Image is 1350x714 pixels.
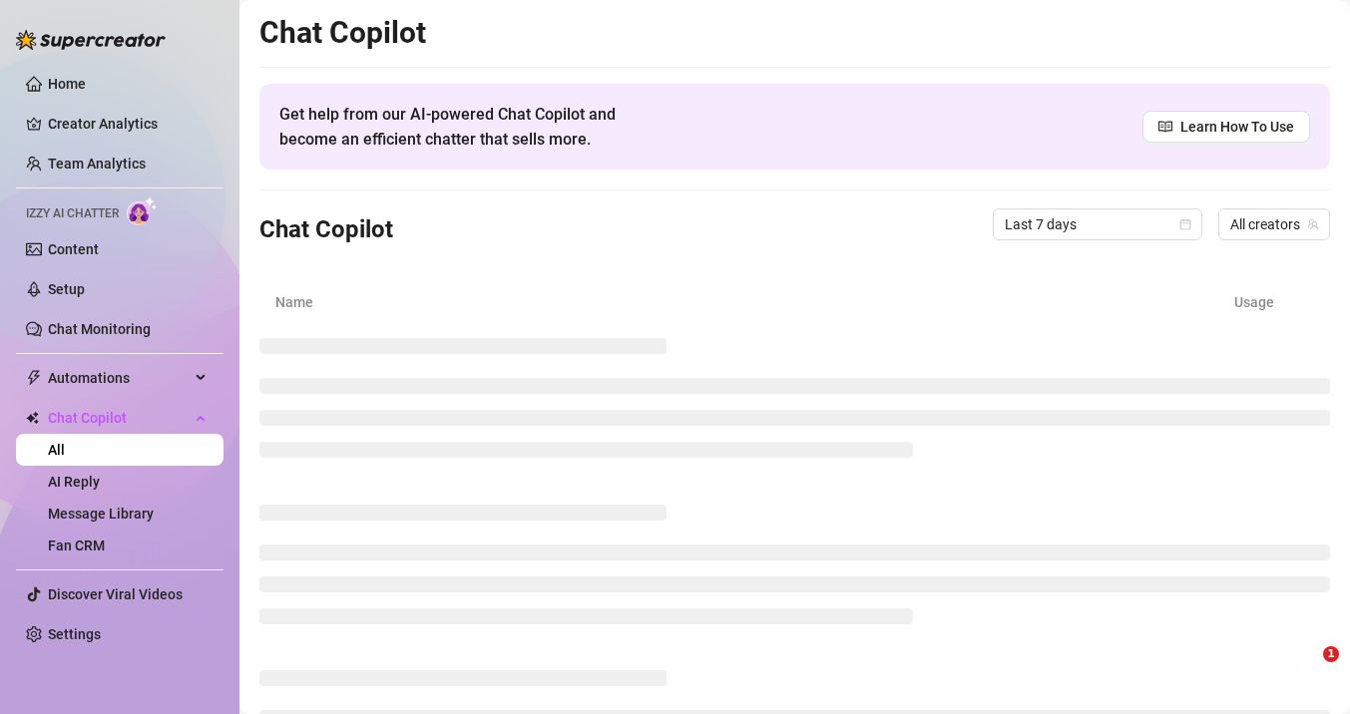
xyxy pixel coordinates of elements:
h2: Chat Copilot [259,14,1330,52]
a: Home [48,76,86,92]
a: Learn How To Use [1142,111,1310,143]
a: Message Library [48,506,154,522]
a: Chat Monitoring [48,321,151,337]
a: Settings [48,626,101,642]
h3: Chat Copilot [259,214,393,246]
img: Chat Copilot [26,411,39,425]
a: All [48,442,65,458]
a: Content [48,241,99,257]
span: team [1307,218,1319,230]
img: AI Chatter [127,196,158,225]
span: calendar [1179,218,1191,230]
span: Get help from our AI-powered Chat Copilot and become an efficient chatter that sells more. [279,102,664,152]
a: Team Analytics [48,156,146,172]
span: Last 7 days [1005,209,1190,239]
a: AI Reply [48,474,100,490]
span: Izzy AI Chatter [26,204,119,223]
a: Fan CRM [48,537,105,553]
article: Name [275,291,1234,313]
span: thunderbolt [26,370,42,386]
span: Learn How To Use [1180,116,1294,138]
article: Usage [1234,291,1314,313]
img: logo-BBDzfeDw.svg [16,30,166,50]
span: All creators [1230,209,1318,239]
span: read [1158,120,1172,134]
a: Setup [48,281,85,297]
iframe: Intercom live chat [1282,646,1330,694]
span: 1 [1323,646,1339,662]
span: Chat Copilot [48,402,190,434]
span: Automations [48,362,190,394]
a: Discover Viral Videos [48,586,183,602]
a: Creator Analytics [48,108,208,140]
